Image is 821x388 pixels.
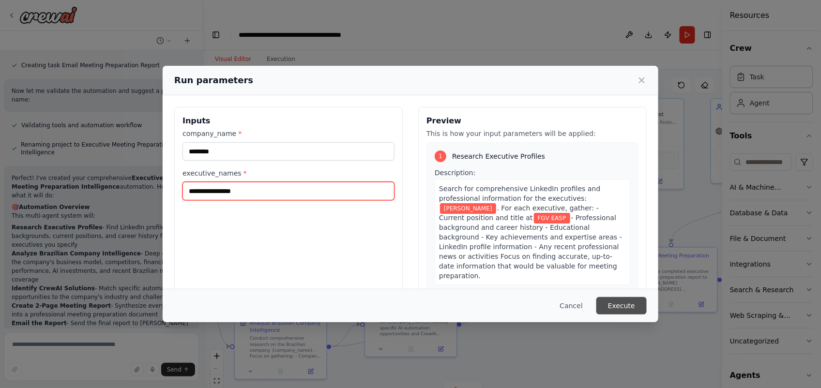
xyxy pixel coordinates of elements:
[440,203,496,214] span: Variable: executive_names
[552,297,591,314] button: Cancel
[439,185,600,202] span: Search for comprehensive LinkedIn profiles and professional information for the executives:
[439,214,622,280] span: - Professional background and career history - Educational background - Key achievements and expe...
[182,115,395,127] h3: Inputs
[452,151,545,161] span: Research Executive Profiles
[426,115,639,127] h3: Preview
[174,74,253,87] h2: Run parameters
[534,213,570,224] span: Variable: company_name
[435,169,475,177] span: Description:
[182,168,395,178] label: executive_names
[596,297,647,314] button: Execute
[439,204,599,222] span: . For each executive, gather: - Current position and title at
[182,129,395,138] label: company_name
[426,129,639,138] p: This is how your input parameters will be applied:
[435,150,446,162] div: 1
